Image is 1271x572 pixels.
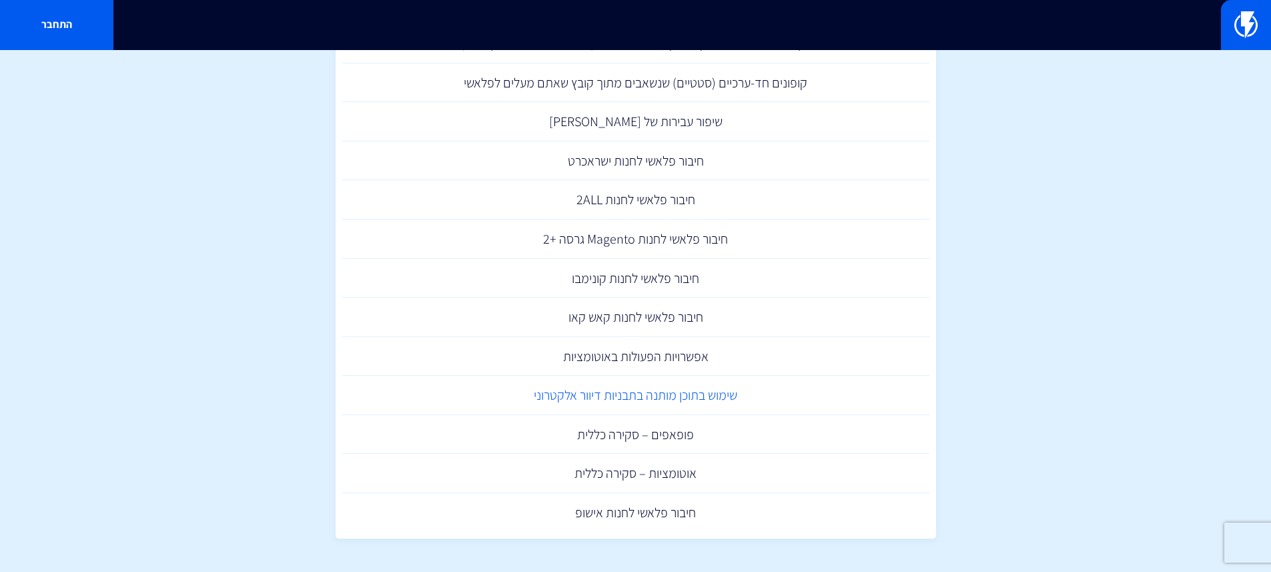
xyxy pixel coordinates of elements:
[342,141,929,181] a: חיבור פלאשי לחנות ישראכרט
[342,63,929,103] a: קופונים חד-ערכיים (סטטיים) שנשאבים מתוך קובץ שאתם מעלים לפלאשי
[342,102,929,141] a: שיפור עבירות של [PERSON_NAME]
[342,454,929,493] a: אוטומציות – סקירה כללית
[342,220,929,259] a: חיבור פלאשי לחנות Magento גרסה +2
[342,415,929,455] a: פופאפים – סקירה כללית
[342,180,929,220] a: חיבור פלאשי לחנות 2ALL
[342,376,929,415] a: שימוש בתוכן מותנה בתבניות דיוור אלקטרוני
[342,259,929,298] a: חיבור פלאשי לחנות קונימבו
[342,337,929,376] a: אפשרויות הפעולות באוטומציות
[342,493,929,533] a: חיבור פלאשי לחנות אישופ
[342,298,929,337] a: חיבור פלאשי לחנות קאש קאו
